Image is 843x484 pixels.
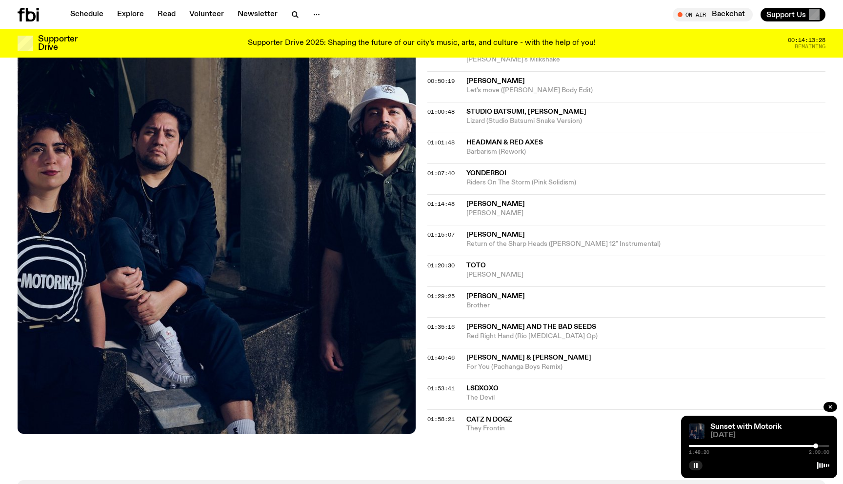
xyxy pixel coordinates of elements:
span: Studio Batsumi, [PERSON_NAME] [466,108,586,115]
span: Return of the Sharp Heads ([PERSON_NAME] 12" Instrumental) [466,240,825,249]
button: 01:53:41 [427,386,455,391]
span: Yonderboi [466,170,506,177]
span: 01:53:41 [427,384,455,392]
span: [PERSON_NAME] and the Bad Seeds [466,323,596,330]
span: [PERSON_NAME] [466,293,525,300]
span: Brother [466,301,825,310]
span: Red Right Hand (Rio [MEDICAL_DATA] Op) [466,332,825,341]
span: [PERSON_NAME]'s Milkshake [466,55,825,64]
span: Lizard (Studio Batsumi Snake Version) [466,117,825,126]
button: 00:50:19 [427,79,455,84]
span: Riders On The Storm (Pink Solidism) [466,178,825,187]
a: Schedule [64,8,109,21]
span: Let's move ([PERSON_NAME] Body Edit) [466,86,825,95]
span: 1:48:20 [689,450,709,455]
button: Support Us [761,8,825,21]
span: 01:15:07 [427,231,455,239]
span: Toto [466,262,486,269]
span: 01:01:48 [427,139,455,146]
span: For You (Pachanga Boys Remix) [466,363,825,372]
button: 01:20:30 [427,263,455,268]
span: [PERSON_NAME] [466,209,825,218]
span: 01:35:16 [427,323,455,331]
button: 01:14:48 [427,202,455,207]
span: Barbarism (Rework) [466,147,825,157]
button: 01:00:48 [427,109,455,115]
span: Support Us [766,10,806,19]
span: 01:29:25 [427,292,455,300]
a: Newsletter [232,8,283,21]
a: Read [152,8,181,21]
span: [PERSON_NAME] & [PERSON_NAME] [466,354,591,361]
button: 01:15:07 [427,232,455,238]
span: 01:40:46 [427,354,455,362]
button: On AirBackchat [673,8,753,21]
span: [PERSON_NAME] [466,231,525,238]
p: Supporter Drive 2025: Shaping the future of our city’s music, arts, and culture - with the help o... [248,39,596,48]
span: Catz N Dogz [466,416,512,423]
button: 01:58:21 [427,417,455,422]
a: Explore [111,8,150,21]
button: 01:07:40 [427,171,455,176]
span: 01:07:40 [427,169,455,177]
button: 01:40:46 [427,355,455,361]
span: 01:20:30 [427,262,455,269]
button: 01:29:25 [427,294,455,299]
span: They Frontin [466,424,825,433]
span: 01:00:48 [427,108,455,116]
a: Sunset with Motorik [710,423,782,431]
span: [PERSON_NAME] [466,201,525,207]
button: 01:01:48 [427,140,455,145]
h3: Supporter Drive [38,35,77,52]
span: Headman & Red Axes [466,139,543,146]
span: 01:14:48 [427,200,455,208]
span: [PERSON_NAME] [466,78,525,84]
span: [DATE] [710,432,829,439]
span: 2:00:00 [809,450,829,455]
a: Volunteer [183,8,230,21]
span: Remaining [795,44,825,49]
span: 00:14:13:28 [788,38,825,43]
span: LSDXOXO [466,385,499,392]
span: 01:58:21 [427,415,455,423]
span: [PERSON_NAME] [466,270,825,280]
span: 00:50:19 [427,77,455,85]
button: 01:35:16 [427,324,455,330]
span: The Devil [466,393,825,403]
